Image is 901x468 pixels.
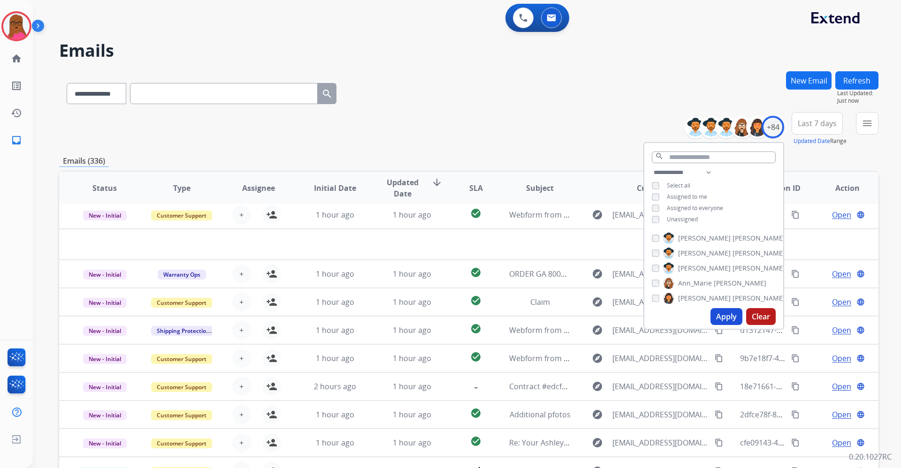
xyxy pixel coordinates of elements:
span: Open [832,296,851,308]
span: Open [832,268,851,279]
span: 1 hour ago [316,325,354,335]
span: Assignee [242,182,275,194]
mat-icon: check_circle [470,267,481,278]
span: Assigned to me [667,193,707,201]
mat-icon: content_copy [791,211,800,219]
span: Customer Support [151,298,212,308]
mat-icon: content_copy [791,382,800,391]
button: + [232,405,251,424]
span: Warranty Ops [158,270,206,279]
mat-icon: explore [592,381,603,392]
span: ORDER GA 800879110 [PERSON_NAME] [509,269,646,279]
span: 1 hour ago [393,381,431,392]
mat-icon: check_circle [470,408,481,419]
span: [EMAIL_ADDRESS][DOMAIN_NAME] [612,381,709,392]
mat-icon: content_copy [791,326,800,334]
span: + [239,437,244,448]
span: Last Updated: [837,90,878,97]
button: Refresh [835,71,878,90]
button: + [232,349,251,368]
span: New - Initial [83,326,127,336]
h2: Emails [59,41,878,60]
span: Webform from [EMAIL_ADDRESS][DOMAIN_NAME] on [DATE] [509,353,722,363]
mat-icon: content_copy [715,326,723,334]
span: [PERSON_NAME] [678,294,731,303]
span: 2 hours ago [314,381,356,392]
span: Customer Support [151,211,212,220]
span: [PERSON_NAME] [733,264,785,273]
button: Clear [746,308,776,325]
span: [PERSON_NAME] [678,234,731,243]
mat-icon: language [856,270,865,278]
div: +84 [762,116,784,138]
mat-icon: explore [592,353,603,364]
mat-icon: home [11,53,22,64]
span: 1 hour ago [393,353,431,363]
span: 1 hour ago [393,269,431,279]
span: Initial Date [314,182,356,194]
mat-icon: explore [592,296,603,308]
mat-icon: explore [592,325,603,336]
mat-icon: content_copy [715,382,723,391]
span: Customer Support [151,354,212,364]
span: 2dfce78f-810a-4ede-afdf-9012ee53dfd3 [740,409,877,420]
mat-icon: language [856,354,865,362]
mat-icon: content_copy [791,410,800,419]
span: 1 hour ago [316,409,354,420]
span: [EMAIL_ADDRESS][DOMAIN_NAME] [612,353,709,364]
span: SLA [469,182,483,194]
span: Re: Your Ashley warranty is still active [509,438,641,448]
span: Open [832,409,851,420]
mat-icon: person_add [266,209,277,220]
span: New - Initial [83,298,127,308]
button: Updated Date [794,137,830,145]
button: Last 7 days [792,112,843,135]
span: New - Initial [83,270,127,279]
mat-icon: history [11,107,22,119]
mat-icon: content_copy [791,354,800,362]
mat-icon: language [856,326,865,334]
span: + [239,325,244,336]
span: Just now [837,97,878,105]
mat-icon: content_copy [715,354,723,362]
span: [EMAIL_ADDRESS][DOMAIN_NAME] [612,268,709,279]
span: Customer Support [151,382,212,392]
mat-icon: person_add [266,437,277,448]
mat-icon: person_add [266,381,277,392]
span: Last 7 days [798,121,837,125]
mat-icon: check_circle [470,351,481,362]
span: [PERSON_NAME] [733,234,785,243]
mat-icon: person_add [266,353,277,364]
mat-icon: content_copy [791,438,800,447]
mat-icon: - [470,379,481,391]
button: + [232,293,251,311]
span: Open [832,381,851,392]
span: New - Initial [83,382,127,392]
span: Webform from [EMAIL_ADDRESS][DOMAIN_NAME] on [DATE] [509,210,722,220]
span: + [239,268,244,279]
mat-icon: content_copy [715,438,723,447]
span: New - Initial [83,354,127,364]
span: New - Initial [83,410,127,420]
span: Additional pfotos [510,409,571,420]
mat-icon: search [321,88,333,99]
span: + [239,381,244,392]
span: Customer Support [151,438,212,448]
mat-icon: person_add [266,268,277,279]
span: Customer Support [151,410,212,420]
span: 1 hour ago [316,353,354,363]
img: avatar [3,13,30,39]
mat-icon: check_circle [470,208,481,219]
mat-icon: search [655,152,664,160]
span: 1 hour ago [393,325,431,335]
span: 1 hour ago [393,438,431,448]
span: [EMAIL_ADDRESS][DOMAIN_NAME] [612,296,709,308]
mat-icon: arrow_downward [431,177,443,188]
span: 1 hour ago [393,210,431,220]
span: Contract #edcf50a7-d0d0-4ace-a9b1-efec12abe13c / Trans ID #90690 [509,381,752,392]
span: New - Initial [83,438,127,448]
mat-icon: content_copy [791,298,800,306]
span: [EMAIL_ADDRESS][DOMAIN_NAME] [612,409,709,420]
span: New - Initial [83,211,127,220]
span: [EMAIL_ADDRESS][DOMAIN_NAME] [612,209,709,220]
